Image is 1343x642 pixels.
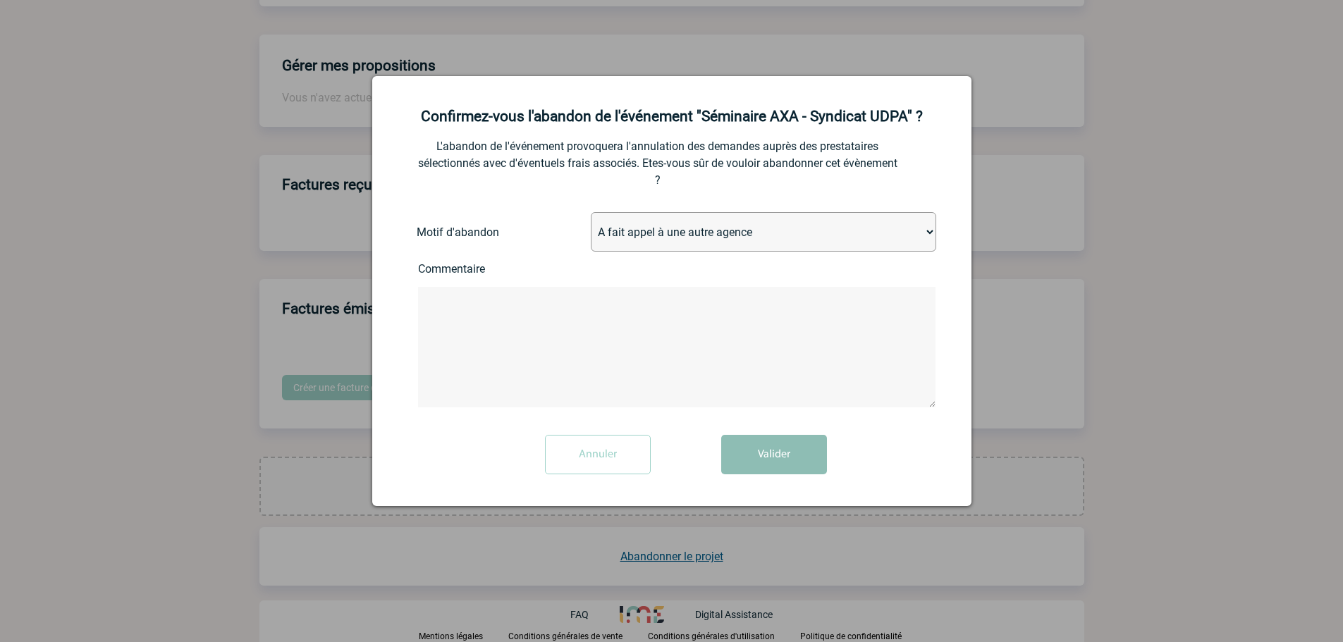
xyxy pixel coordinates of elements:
p: L'abandon de l'événement provoquera l'annulation des demandes auprès des prestataires sélectionné... [418,138,897,189]
label: Motif d'abandon [417,226,526,239]
input: Annuler [545,435,651,474]
h2: Confirmez-vous l'abandon de l'événement "Séminaire AXA - Syndicat UDPA" ? [390,108,954,125]
label: Commentaire [418,262,531,276]
button: Valider [721,435,827,474]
